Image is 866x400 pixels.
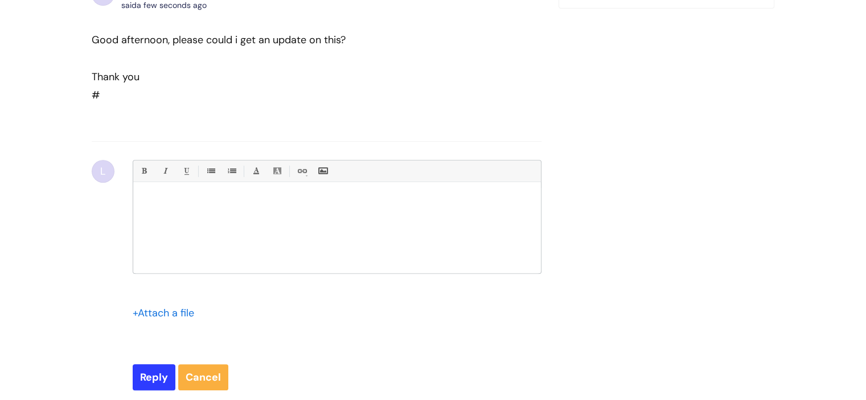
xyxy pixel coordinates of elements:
div: Thank you [92,68,500,86]
a: Insert Image... [315,164,330,178]
input: Reply [133,364,175,390]
a: Font Color [249,164,263,178]
a: • Unordered List (Ctrl-Shift-7) [203,164,217,178]
a: Bold (Ctrl-B) [137,164,151,178]
div: Good afternoon, please could i get an update on this? [92,31,500,49]
a: Italic (Ctrl-I) [158,164,172,178]
a: Link [294,164,309,178]
a: 1. Ordered List (Ctrl-Shift-8) [224,164,239,178]
a: Underline(Ctrl-U) [179,164,193,178]
div: Attach a file [133,304,201,322]
div: L [92,160,114,183]
div: # [92,31,500,105]
a: Cancel [178,364,228,390]
a: Back Color [270,164,284,178]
